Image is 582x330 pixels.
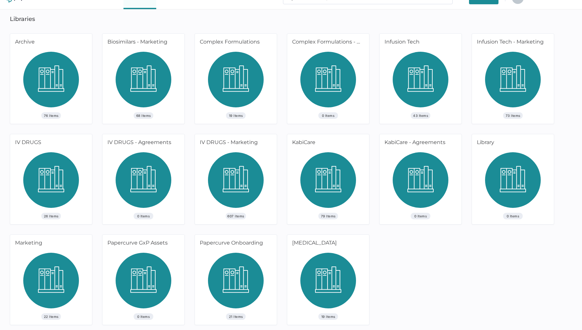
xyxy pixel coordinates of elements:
a: Archive76 Items [10,34,92,124]
img: library_icon.d60aa8ac.svg [116,152,171,213]
img: library_icon.d60aa8ac.svg [23,152,79,213]
div: Infusion Tech - Marketing [472,34,552,52]
img: library_icon.d60aa8ac.svg [300,52,356,112]
a: Biosimilars - Marketing68 Items [103,34,184,124]
div: Papercurve Onboarding [195,235,274,253]
div: [MEDICAL_DATA] [287,235,367,253]
span: 73 Items [503,112,523,119]
img: library_icon.d60aa8ac.svg [208,253,264,313]
span: 21 Items [226,313,246,320]
a: Papercurve GxP Assets0 Items [103,235,184,325]
span: 607 Items [226,213,246,219]
span: 0 Items [318,112,338,119]
h3: Libraries [10,15,35,23]
div: Papercurve GxP Assets [103,235,182,253]
div: Archive [10,34,90,52]
div: KabiCare [287,134,367,152]
span: 43 Items [411,112,430,119]
img: library_icon.d60aa8ac.svg [23,253,79,313]
a: [MEDICAL_DATA]19 Items [287,235,369,325]
a: Marketing22 Items [10,235,92,325]
span: 0 Items [134,313,153,320]
a: IV DRUGS - Agreements0 Items [103,134,184,224]
a: Infusion Tech - Marketing73 Items [472,34,554,124]
img: library_icon.d60aa8ac.svg [393,152,448,213]
img: library_icon.d60aa8ac.svg [485,52,541,112]
span: 0 Items [411,213,430,219]
div: IV DRUGS [10,134,90,152]
a: Library0 Items [472,134,554,224]
a: KabiCare - Agreements0 Items [380,134,461,224]
span: 0 Items [503,213,523,219]
a: Infusion Tech43 Items [380,34,461,124]
div: Marketing [10,235,90,253]
img: library_icon.d60aa8ac.svg [116,253,171,313]
span: 26 Items [41,213,61,219]
span: 22 Items [41,313,61,320]
div: IV DRUGS - Agreements [103,134,182,152]
span: 0 Items [134,213,153,219]
div: Biosimilars - Marketing [103,34,182,52]
div: Complex Formulations - Agreements [287,34,367,52]
img: library_icon.d60aa8ac.svg [208,52,264,112]
span: 79 Items [318,213,338,219]
img: library_icon.d60aa8ac.svg [393,52,448,112]
a: Papercurve Onboarding21 Items [195,235,277,325]
a: KabiCare79 Items [287,134,369,224]
div: IV DRUGS - Marketing [195,134,274,152]
img: library_icon.d60aa8ac.svg [300,152,356,213]
div: KabiCare - Agreements [380,134,459,152]
span: 68 Items [134,112,153,119]
img: library_icon.d60aa8ac.svg [116,52,171,112]
span: 76 Items [41,112,61,119]
div: Library [472,134,552,152]
div: Complex Formulations [195,34,274,52]
img: library_icon.d60aa8ac.svg [485,152,541,213]
div: Infusion Tech [380,34,459,52]
a: IV DRUGS26 Items [10,134,92,224]
span: 19 Items [318,313,338,320]
a: Complex Formulations19 Items [195,34,277,124]
img: library_icon.d60aa8ac.svg [23,52,79,112]
span: 19 Items [226,112,246,119]
img: library_icon.d60aa8ac.svg [300,253,356,313]
a: IV DRUGS - Marketing607 Items [195,134,277,224]
img: library_icon.d60aa8ac.svg [208,152,264,213]
a: Complex Formulations - Agreements0 Items [287,34,369,124]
